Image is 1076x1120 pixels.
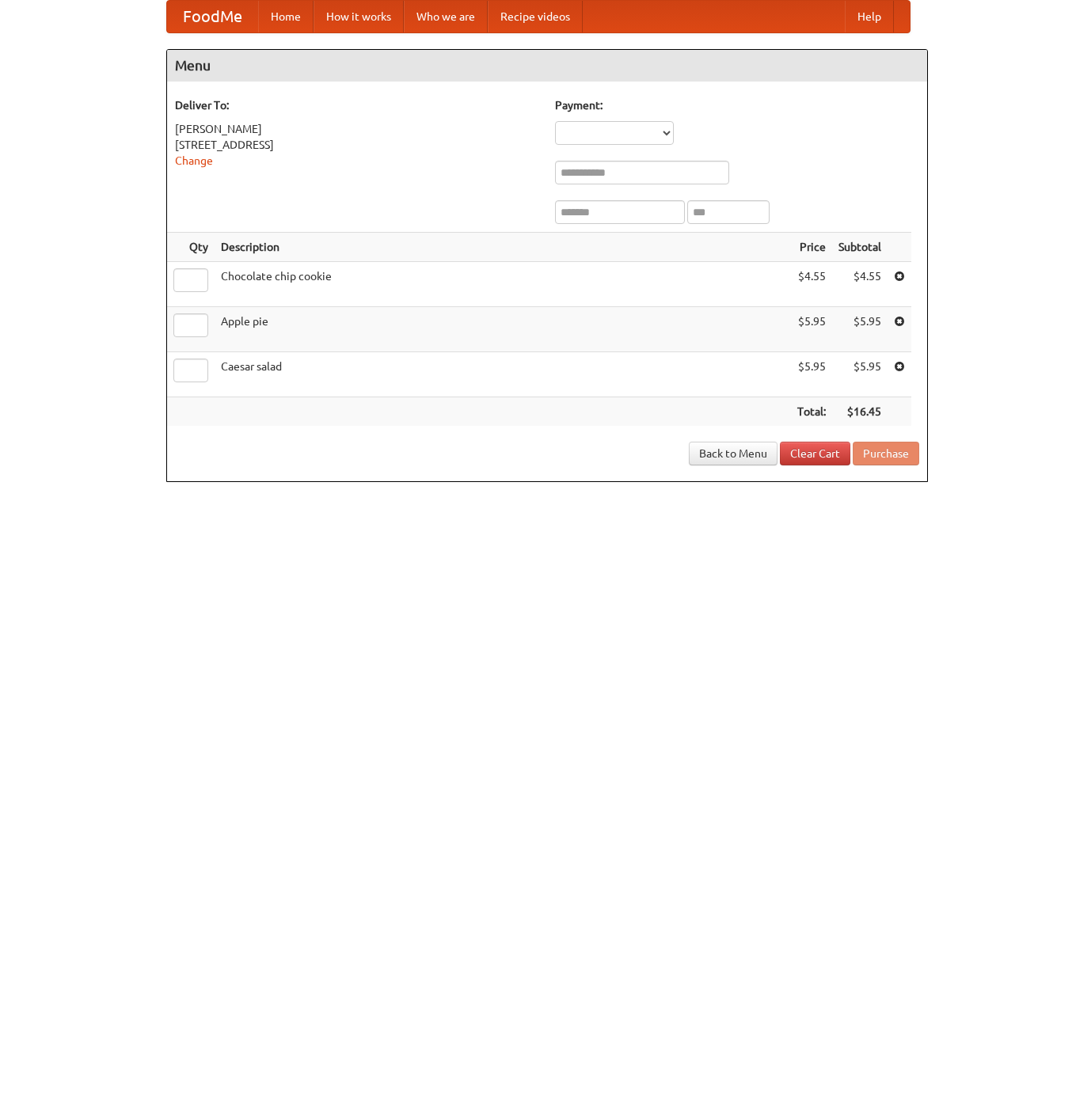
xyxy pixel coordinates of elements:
[488,1,583,32] a: Recipe videos
[689,442,778,465] a: Back to Menu
[791,307,832,352] td: $5.95
[555,97,919,113] h5: Payment:
[832,262,888,307] td: $4.55
[791,233,832,262] th: Price
[215,233,791,262] th: Description
[258,1,314,32] a: Home
[175,121,539,137] div: [PERSON_NAME]
[175,154,213,167] a: Change
[175,137,539,153] div: [STREET_ADDRESS]
[175,97,539,113] h5: Deliver To:
[832,352,888,397] td: $5.95
[832,307,888,352] td: $5.95
[215,352,791,397] td: Caesar salad
[791,352,832,397] td: $5.95
[845,1,894,32] a: Help
[780,442,850,465] a: Clear Cart
[832,397,888,427] th: $16.45
[215,262,791,307] td: Chocolate chip cookie
[167,50,927,82] h4: Menu
[791,397,832,427] th: Total:
[404,1,488,32] a: Who we are
[215,307,791,352] td: Apple pie
[832,233,888,262] th: Subtotal
[791,262,832,307] td: $4.55
[167,1,258,32] a: FoodMe
[167,233,215,262] th: Qty
[314,1,404,32] a: How it works
[853,442,919,465] button: Purchase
